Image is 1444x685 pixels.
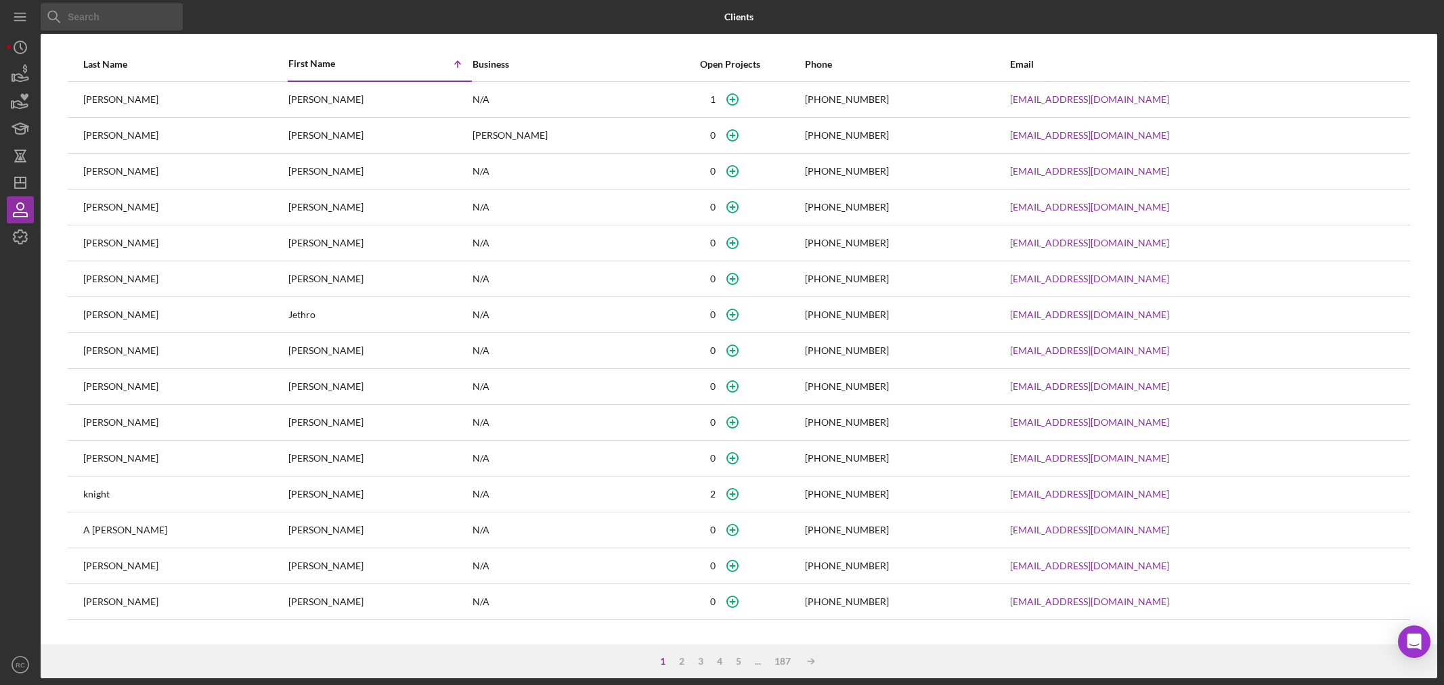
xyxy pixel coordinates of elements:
a: [EMAIL_ADDRESS][DOMAIN_NAME] [1010,94,1169,105]
div: [PHONE_NUMBER] [805,345,889,356]
a: [EMAIL_ADDRESS][DOMAIN_NAME] [1010,525,1169,535]
div: 0 [710,345,716,356]
a: [EMAIL_ADDRESS][DOMAIN_NAME] [1010,166,1169,177]
div: [PHONE_NUMBER] [805,453,889,464]
div: [PHONE_NUMBER] [805,417,889,428]
div: [PERSON_NAME] [83,441,287,475]
div: 0 [710,453,716,464]
a: [EMAIL_ADDRESS][DOMAIN_NAME] [1010,202,1169,213]
div: N/A [473,262,655,296]
div: [PERSON_NAME] [288,190,471,224]
div: 0 [710,417,716,428]
div: 2 [710,489,716,500]
div: [PERSON_NAME] [83,370,287,403]
div: [PHONE_NUMBER] [805,596,889,607]
div: [PHONE_NUMBER] [805,202,889,213]
div: 0 [710,381,716,392]
div: N/A [473,370,655,403]
div: A [PERSON_NAME] [83,513,287,547]
a: [EMAIL_ADDRESS][DOMAIN_NAME] [1010,309,1169,320]
input: Search [41,3,183,30]
div: ... [748,656,768,667]
div: Last Name [83,59,287,70]
div: [PERSON_NAME] [288,262,471,296]
div: [PERSON_NAME] [288,441,471,475]
div: [PERSON_NAME] [288,477,471,511]
a: [EMAIL_ADDRESS][DOMAIN_NAME] [1010,417,1169,428]
div: [PERSON_NAME] [83,334,287,368]
div: Open Projects [657,59,804,70]
div: Phone [805,59,1009,70]
div: N/A [473,513,655,547]
div: [PERSON_NAME] [288,226,471,260]
a: [EMAIL_ADDRESS][DOMAIN_NAME] [1010,453,1169,464]
div: [PERSON_NAME] [288,405,471,439]
div: [PHONE_NUMBER] [805,525,889,535]
div: Open Intercom Messenger [1398,625,1430,658]
div: [PERSON_NAME] [83,405,287,439]
a: [EMAIL_ADDRESS][DOMAIN_NAME] [1010,130,1169,141]
div: [PERSON_NAME] [83,262,287,296]
div: Email [1010,59,1395,70]
div: [PERSON_NAME] [83,226,287,260]
div: [PERSON_NAME] [83,298,287,332]
div: 1 [710,94,716,105]
a: [EMAIL_ADDRESS][DOMAIN_NAME] [1010,273,1169,284]
div: N/A [473,585,655,619]
a: [EMAIL_ADDRESS][DOMAIN_NAME] [1010,381,1169,392]
div: [PERSON_NAME] [288,83,471,116]
div: 4 [710,656,729,667]
div: 0 [710,273,716,284]
div: N/A [473,441,655,475]
div: [PERSON_NAME] [83,83,287,117]
button: RC [7,651,34,678]
div: First Name [288,58,380,69]
div: knight [83,477,287,511]
div: [PERSON_NAME] [83,549,287,583]
div: N/A [473,477,655,511]
div: 0 [710,560,716,571]
div: [PHONE_NUMBER] [805,238,889,248]
a: [EMAIL_ADDRESS][DOMAIN_NAME] [1010,596,1169,607]
div: 0 [710,202,716,213]
div: [PHONE_NUMBER] [805,94,889,105]
div: 0 [710,130,716,141]
div: [PHONE_NUMBER] [805,489,889,500]
div: 0 [710,309,716,320]
div: [PERSON_NAME] [288,334,471,368]
div: [PERSON_NAME] [473,118,655,152]
div: N/A [473,334,655,368]
a: [EMAIL_ADDRESS][DOMAIN_NAME] [1010,238,1169,248]
div: N/A [473,154,655,188]
a: [EMAIL_ADDRESS][DOMAIN_NAME] [1010,560,1169,571]
div: 0 [710,525,716,535]
div: N/A [473,298,655,332]
div: 0 [710,166,716,177]
div: [PHONE_NUMBER] [805,309,889,320]
div: N/A [473,83,655,117]
div: [PERSON_NAME] [288,370,471,403]
b: Clients [724,12,753,22]
div: [PHONE_NUMBER] [805,381,889,392]
div: [PERSON_NAME] [83,154,287,188]
div: [PERSON_NAME] [288,154,471,188]
div: [PERSON_NAME] [83,190,287,224]
div: [PERSON_NAME] [83,118,287,152]
div: [PERSON_NAME] [288,118,471,152]
div: [PERSON_NAME] [83,585,287,619]
a: [EMAIL_ADDRESS][DOMAIN_NAME] [1010,489,1169,500]
div: N/A [473,226,655,260]
div: [PERSON_NAME] [288,549,471,583]
div: N/A [473,190,655,224]
div: [PHONE_NUMBER] [805,130,889,141]
div: [PHONE_NUMBER] [805,166,889,177]
div: [PHONE_NUMBER] [805,560,889,571]
div: 0 [710,596,716,607]
div: N/A [473,549,655,583]
div: 3 [691,656,710,667]
div: 0 [710,238,716,248]
div: 1 [653,656,672,667]
a: [EMAIL_ADDRESS][DOMAIN_NAME] [1010,345,1169,356]
div: [PERSON_NAME] [288,513,471,547]
div: 2 [672,656,691,667]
